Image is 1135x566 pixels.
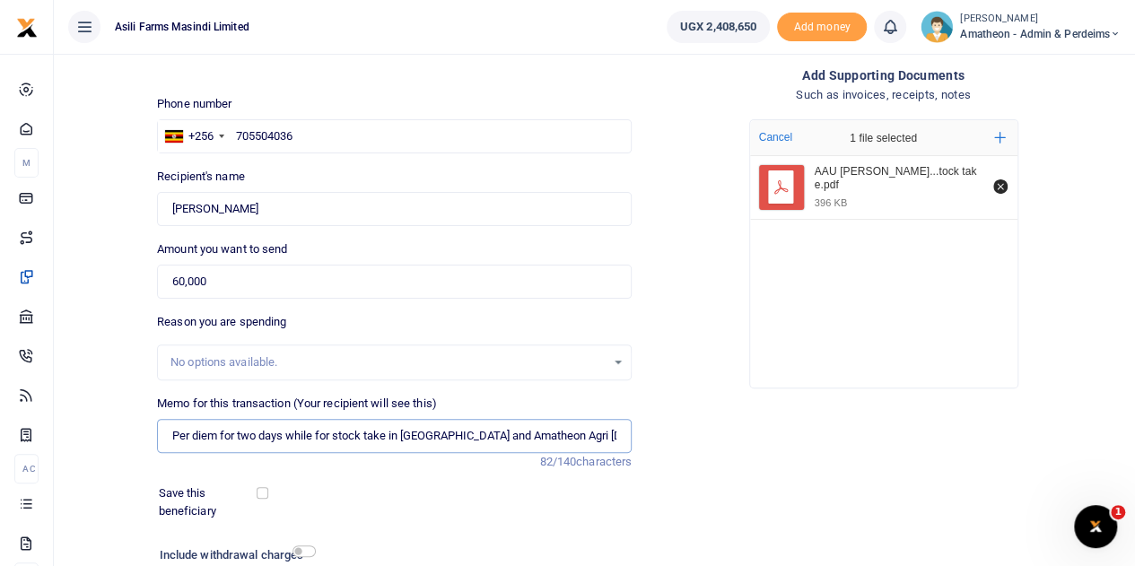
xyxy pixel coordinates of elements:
input: Enter extra information [157,419,632,453]
li: Ac [14,454,39,483]
input: UGX [157,265,632,299]
a: Add money [777,19,867,32]
a: profile-user [PERSON_NAME] Amatheon - Admin & Perdeims [921,11,1121,43]
iframe: Intercom live chat [1074,505,1117,548]
div: No options available. [170,353,606,371]
span: UGX 2,408,650 [680,18,756,36]
div: File Uploader [749,119,1018,388]
button: Add more files [987,125,1013,151]
input: Enter phone number [157,119,632,153]
span: characters [576,455,632,468]
h4: Such as invoices, receipts, notes [646,85,1121,105]
span: Asili Farms Masindi Limited [108,19,257,35]
label: Phone number [157,95,231,113]
span: Amatheon - Admin & Perdeims [960,26,1121,42]
input: Loading name... [157,192,632,226]
div: 396 KB [815,196,848,209]
li: M [14,148,39,178]
img: logo-small [16,17,38,39]
label: Memo for this transaction (Your recipient will see this) [157,395,437,413]
a: UGX 2,408,650 [667,11,770,43]
label: Recipient's name [157,168,245,186]
h4: Add supporting Documents [646,65,1121,85]
a: logo-small logo-large logo-large [16,20,38,33]
span: 1 [1111,505,1125,519]
button: Remove file [991,177,1010,196]
li: Wallet ballance [659,11,777,43]
label: Save this beneficiary [159,484,260,519]
small: [PERSON_NAME] [960,12,1121,27]
label: Amount you want to send [157,240,287,258]
div: +256 [188,127,214,145]
h6: Include withdrawal charges [160,548,308,562]
span: Add money [777,13,867,42]
button: Cancel [754,126,798,149]
div: Uganda: +256 [158,120,230,152]
label: Reason you are spending [157,313,286,331]
span: 82/140 [539,455,576,468]
img: profile-user [921,11,953,43]
div: 1 file selected [808,120,960,156]
div: AAU Ronald Mutebi Stock take.pdf [815,165,983,193]
li: Toup your wallet [777,13,867,42]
